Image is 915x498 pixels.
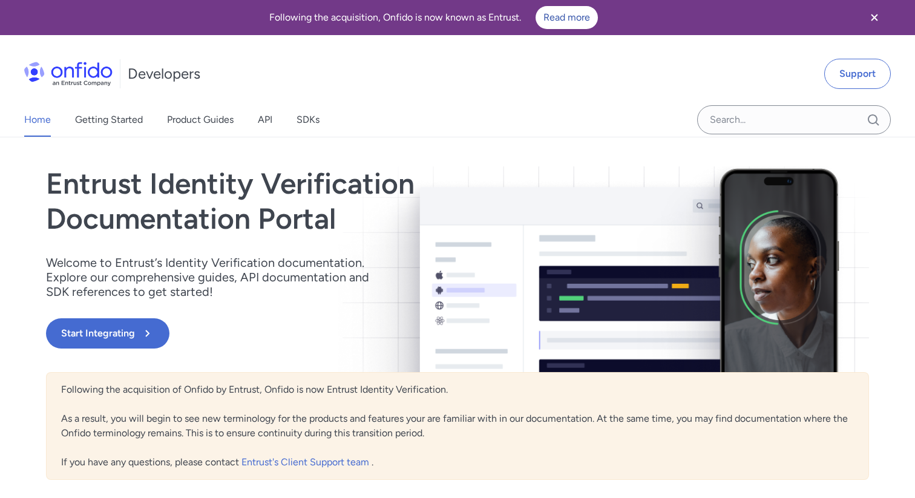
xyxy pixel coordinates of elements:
[15,6,852,29] div: Following the acquisition, Onfido is now known as Entrust.
[46,318,622,349] a: Start Integrating
[824,59,891,89] a: Support
[75,103,143,137] a: Getting Started
[867,10,882,25] svg: Close banner
[241,456,372,468] a: Entrust's Client Support team
[24,103,51,137] a: Home
[46,255,385,299] p: Welcome to Entrust’s Identity Verification documentation. Explore our comprehensive guides, API d...
[24,62,113,86] img: Onfido Logo
[46,166,622,236] h1: Entrust Identity Verification Documentation Portal
[697,105,891,134] input: Onfido search input field
[297,103,320,137] a: SDKs
[46,372,869,480] div: Following the acquisition of Onfido by Entrust, Onfido is now Entrust Identity Verification. As a...
[46,318,169,349] button: Start Integrating
[536,6,598,29] a: Read more
[258,103,272,137] a: API
[167,103,234,137] a: Product Guides
[128,64,200,84] h1: Developers
[852,2,897,33] button: Close banner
